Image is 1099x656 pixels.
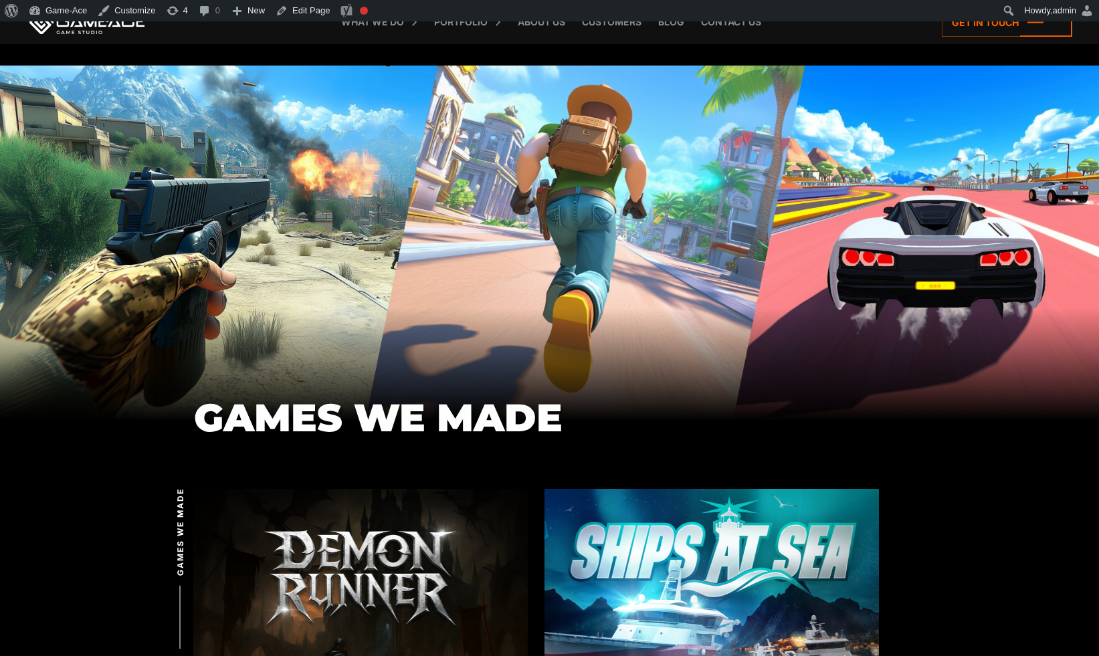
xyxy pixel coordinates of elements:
h1: GAMES WE MADE [194,397,906,439]
span: GAMES WE MADE [175,487,187,575]
a: Get in touch [942,8,1072,37]
div: Focus keyphrase not set [360,7,368,15]
span: admin [1053,5,1076,15]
